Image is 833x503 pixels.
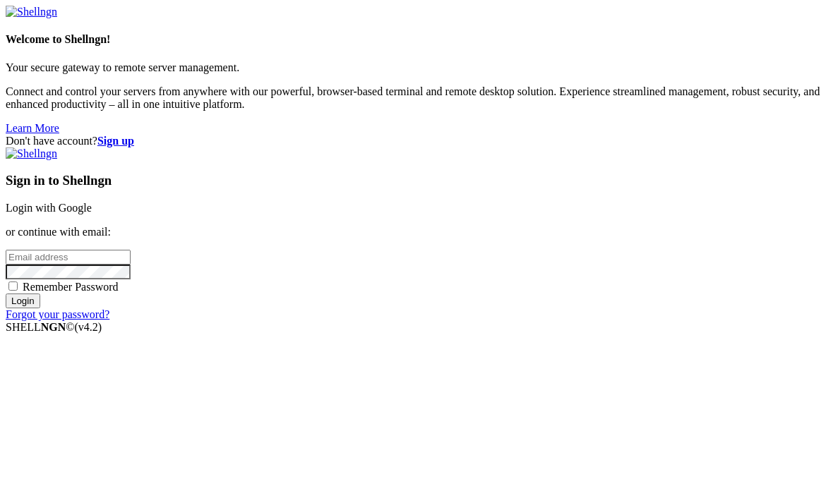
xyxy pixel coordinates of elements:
b: NGN [41,321,66,333]
img: Shellngn [6,147,57,160]
span: SHELL © [6,321,102,333]
p: Your secure gateway to remote server management. [6,61,827,74]
a: Forgot your password? [6,308,109,320]
div: Don't have account? [6,135,827,147]
p: or continue with email: [6,226,827,238]
a: Login with Google [6,202,92,214]
a: Learn More [6,122,59,134]
input: Login [6,293,40,308]
input: Remember Password [8,281,18,291]
input: Email address [6,250,131,265]
span: 4.2.0 [75,321,102,333]
span: Remember Password [23,281,119,293]
h4: Welcome to Shellngn! [6,33,827,46]
p: Connect and control your servers from anywhere with our powerful, browser-based terminal and remo... [6,85,827,111]
a: Sign up [97,135,134,147]
h3: Sign in to Shellngn [6,173,827,188]
img: Shellngn [6,6,57,18]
